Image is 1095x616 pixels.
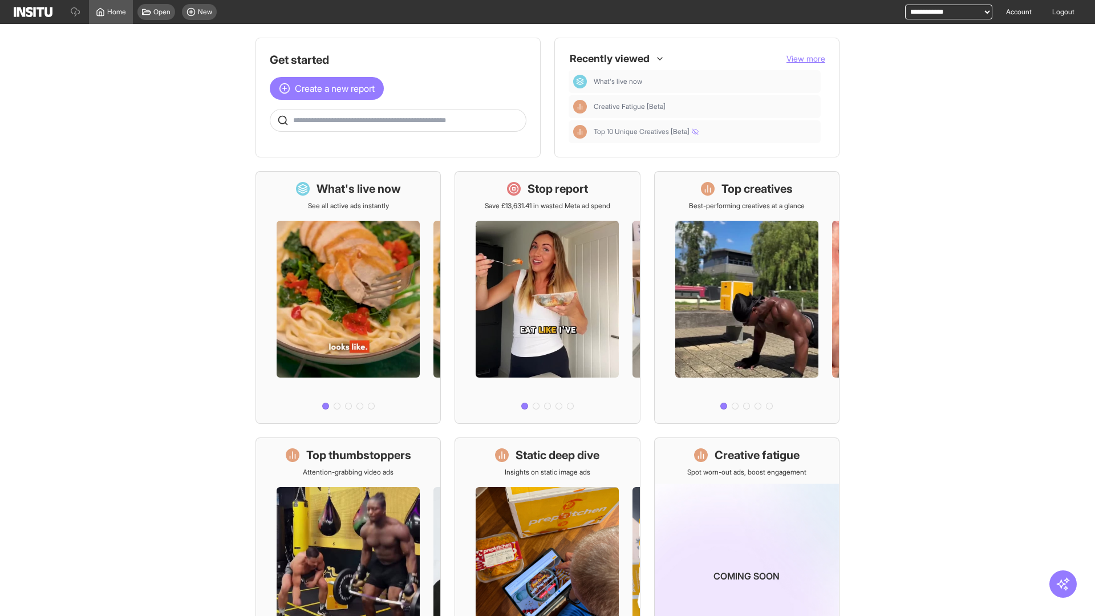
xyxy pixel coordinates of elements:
span: Top 10 Unique Creatives [Beta] [594,127,699,136]
h1: What's live now [317,181,401,197]
p: Insights on static image ads [505,468,590,477]
button: Create a new report [270,77,384,100]
span: View more [786,54,825,63]
a: What's live nowSee all active ads instantly [255,171,441,424]
div: Insights [573,100,587,114]
span: Home [107,7,126,17]
button: View more [786,53,825,64]
img: Logo [14,7,52,17]
div: Insights [573,125,587,139]
h1: Stop report [528,181,588,197]
p: Attention-grabbing video ads [303,468,394,477]
span: New [198,7,212,17]
span: What's live now [594,77,816,86]
a: Top creativesBest-performing creatives at a glance [654,171,839,424]
span: What's live now [594,77,642,86]
p: Best-performing creatives at a glance [689,201,805,210]
span: Creative Fatigue [Beta] [594,102,816,111]
h1: Top thumbstoppers [306,447,411,463]
a: Stop reportSave £13,631.41 in wasted Meta ad spend [455,171,640,424]
p: See all active ads instantly [308,201,389,210]
h1: Top creatives [721,181,793,197]
span: Open [153,7,171,17]
div: Dashboard [573,75,587,88]
span: Create a new report [295,82,375,95]
p: Save £13,631.41 in wasted Meta ad spend [485,201,610,210]
span: Top 10 Unique Creatives [Beta] [594,127,816,136]
h1: Get started [270,52,526,68]
span: Creative Fatigue [Beta] [594,102,666,111]
h1: Static deep dive [516,447,599,463]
